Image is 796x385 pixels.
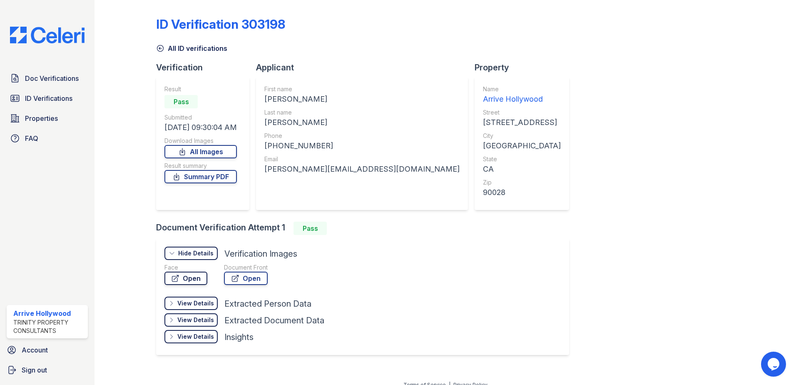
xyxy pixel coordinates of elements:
span: Doc Verifications [25,73,79,83]
span: ID Verifications [25,93,72,103]
a: FAQ [7,130,88,147]
div: Trinity Property Consultants [13,318,85,335]
div: Extracted Person Data [224,298,311,310]
div: [GEOGRAPHIC_DATA] [483,140,561,152]
div: Download Images [164,137,237,145]
span: Account [22,345,48,355]
a: Summary PDF [164,170,237,183]
div: [DATE] 09:30:04 AM [164,122,237,133]
div: Email [264,155,460,163]
iframe: chat widget [761,352,788,377]
div: View Details [177,316,214,324]
div: Property [475,62,576,73]
div: Verification [156,62,256,73]
div: Verification Images [224,248,297,260]
div: 90028 [483,187,561,198]
div: Zip [483,178,561,187]
div: View Details [177,332,214,341]
div: [STREET_ADDRESS] [483,117,561,128]
a: Open [224,272,268,285]
div: Insights [224,331,254,343]
div: Applicant [256,62,475,73]
div: Phone [264,132,460,140]
div: Result [164,85,237,93]
a: All Images [164,145,237,158]
div: Pass [164,95,198,108]
div: First name [264,85,460,93]
div: [PERSON_NAME] [264,93,460,105]
div: [PHONE_NUMBER] [264,140,460,152]
a: Name Arrive Hollywood [483,85,561,105]
div: City [483,132,561,140]
div: Face [164,263,207,272]
a: Properties [7,110,88,127]
div: Document Verification Attempt 1 [156,222,576,235]
a: Account [3,342,91,358]
span: Sign out [22,365,47,375]
span: FAQ [25,133,38,143]
span: Properties [25,113,58,123]
div: View Details [177,299,214,307]
a: ID Verifications [7,90,88,107]
div: [PERSON_NAME][EMAIL_ADDRESS][DOMAIN_NAME] [264,163,460,175]
a: Sign out [3,362,91,378]
div: Extracted Document Data [224,315,324,326]
div: Hide Details [178,249,214,257]
div: Street [483,108,561,117]
div: Result summary [164,162,237,170]
div: Document Front [224,263,268,272]
a: Open [164,272,207,285]
img: CE_Logo_Blue-a8612792a0a2168367f1c8372b55b34899dd931a85d93a1a3d3e32e68fde9ad4.png [3,27,91,43]
div: State [483,155,561,163]
div: ID Verification 303198 [156,17,285,32]
div: Pass [294,222,327,235]
a: All ID verifications [156,43,227,53]
div: Last name [264,108,460,117]
div: Arrive Hollywood [483,93,561,105]
a: Doc Verifications [7,70,88,87]
div: Name [483,85,561,93]
div: CA [483,163,561,175]
div: Arrive Hollywood [13,308,85,318]
div: [PERSON_NAME] [264,117,460,128]
div: Submitted [164,113,237,122]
